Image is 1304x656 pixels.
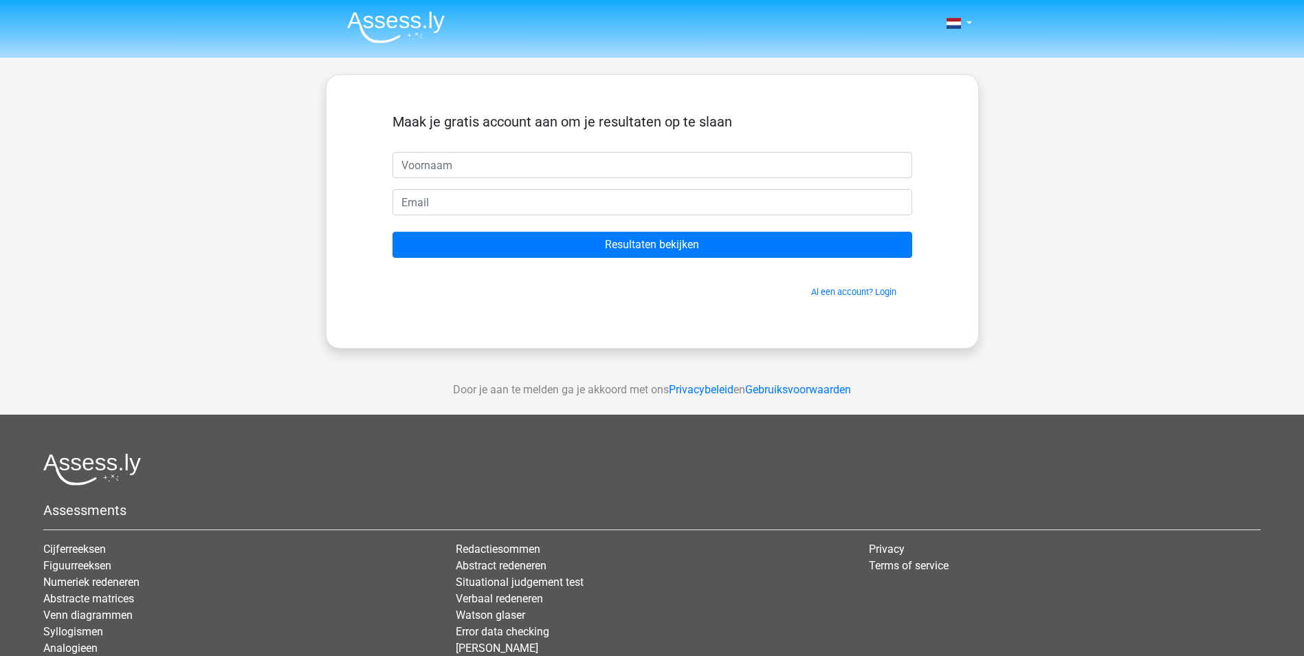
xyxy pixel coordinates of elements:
[43,502,1261,518] h5: Assessments
[43,543,106,556] a: Cijferreeksen
[456,642,538,655] a: [PERSON_NAME]
[456,592,543,605] a: Verbaal redeneren
[43,642,98,655] a: Analogieen
[393,152,912,178] input: Voornaam
[669,383,733,396] a: Privacybeleid
[43,609,133,622] a: Venn diagrammen
[456,543,540,556] a: Redactiesommen
[456,609,525,622] a: Watson glaser
[43,576,140,589] a: Numeriek redeneren
[43,592,134,605] a: Abstracte matrices
[456,576,584,589] a: Situational judgement test
[869,559,949,572] a: Terms of service
[347,11,445,43] img: Assessly
[393,232,912,258] input: Resultaten bekijken
[869,543,905,556] a: Privacy
[456,559,546,572] a: Abstract redeneren
[43,625,103,638] a: Syllogismen
[456,625,549,638] a: Error data checking
[745,383,851,396] a: Gebruiksvoorwaarden
[43,453,141,485] img: Assessly logo
[43,559,111,572] a: Figuurreeksen
[393,189,912,215] input: Email
[393,113,912,130] h5: Maak je gratis account aan om je resultaten op te slaan
[811,287,896,297] a: Al een account? Login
